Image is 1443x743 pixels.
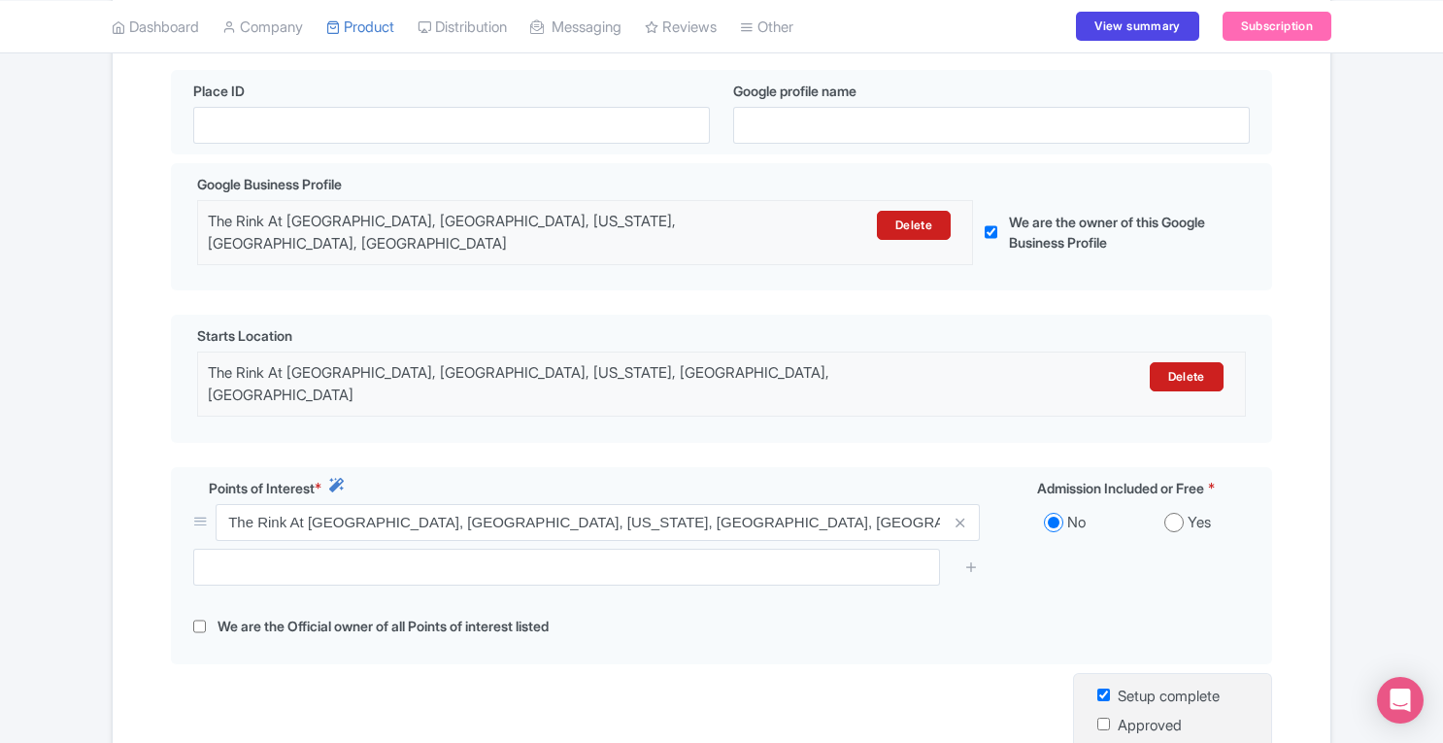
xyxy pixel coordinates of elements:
div: Open Intercom Messenger [1377,677,1424,724]
a: Delete [877,211,951,240]
label: We are the owner of this Google Business Profile [1009,212,1224,253]
a: Subscription [1223,12,1331,41]
div: The Rink At [GEOGRAPHIC_DATA], [GEOGRAPHIC_DATA], [US_STATE], [GEOGRAPHIC_DATA], [GEOGRAPHIC_DATA] [208,362,978,406]
span: Admission Included or Free [1037,478,1204,498]
label: Approved [1118,715,1182,737]
label: We are the Official owner of all Points of interest listed [218,616,549,638]
label: No [1067,512,1086,534]
div: The Rink At [GEOGRAPHIC_DATA], [GEOGRAPHIC_DATA], [US_STATE], [GEOGRAPHIC_DATA], [GEOGRAPHIC_DATA] [208,211,774,254]
a: Delete [1150,362,1224,391]
a: View summary [1076,12,1198,41]
label: Yes [1188,512,1211,534]
span: Google Business Profile [197,174,342,194]
label: Setup complete [1118,686,1220,708]
span: Starts Location [197,325,292,346]
span: Points of Interest [209,478,315,498]
label: Google profile name [733,81,856,101]
label: Place ID [193,81,245,101]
